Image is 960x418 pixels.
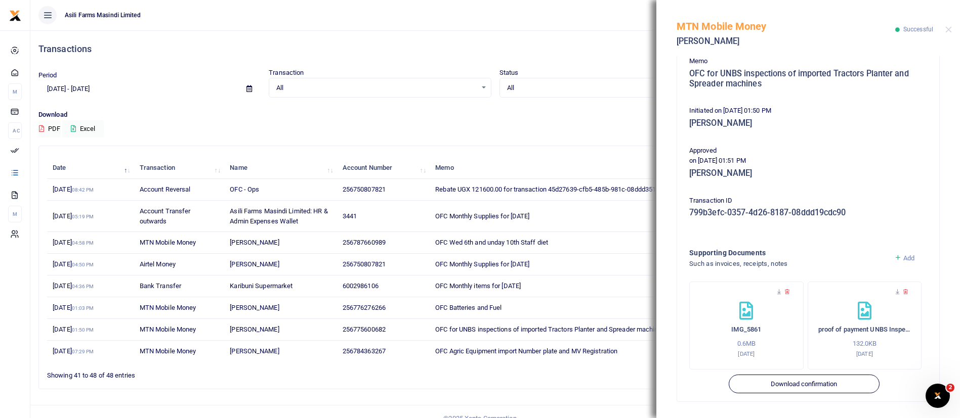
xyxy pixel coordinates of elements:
span: [PERSON_NAME] [230,239,279,246]
span: 2 [946,384,954,392]
span: 256775600682 [343,326,386,333]
p: Approved [689,146,927,156]
span: [DATE] [53,212,94,220]
span: MTN Mobile Money [140,347,196,355]
span: Rebate UGX 121600.00 for transaction 45d27639-cfb5-485b-981c-08ddd3517248 [435,185,670,193]
div: proof of payment UNBS Inspection tractors [808,282,922,369]
span: OFC Batteries and Fuel [435,304,502,311]
span: [PERSON_NAME] [230,304,279,311]
span: 256750807821 [343,260,386,268]
button: PDF [38,120,61,137]
small: 04:50 PM [72,262,94,267]
span: [DATE] [53,347,94,355]
input: select period [38,80,238,98]
th: Name: activate to sort column ascending [224,157,337,179]
span: 256787660989 [343,239,386,246]
th: Memo: activate to sort column ascending [430,157,679,179]
span: OFC Monthly Supplies for [DATE] [435,260,529,268]
h5: [PERSON_NAME] [689,118,927,128]
span: Account Reversal [140,185,191,193]
span: Bank Transfer [140,282,181,290]
span: Karibuni Supermarket [230,282,293,290]
small: 05:19 PM [72,214,94,219]
span: OFC - Ops [230,185,259,193]
div: Showing 41 to 48 of 48 entries [47,364,416,380]
span: OFC Agric Equipment import Number plate and MV Registration [435,347,617,355]
th: Transaction: activate to sort column ascending [134,157,225,179]
span: MTN Mobile Money [140,239,196,246]
li: M [8,83,22,100]
span: 3441 [343,212,357,220]
span: Airtel Money [140,260,176,268]
button: Excel [62,120,104,137]
span: OFC Wed 6th and unday 10th Staff diet [435,239,548,246]
p: on [DATE] 01:51 PM [689,156,927,166]
button: Close [945,26,952,33]
span: OFC Monthly Supplies for [DATE] [435,212,529,220]
a: logo-small logo-large logo-large [9,11,21,19]
div: IMG_5861 [689,282,804,369]
span: Asili Farms Masindi Limited [61,11,145,20]
h5: [PERSON_NAME] [677,36,895,47]
span: [PERSON_NAME] [230,260,279,268]
small: 01:50 PM [72,327,94,333]
span: [DATE] [53,282,94,290]
img: logo-small [9,10,21,22]
h4: Supporting Documents [689,247,886,258]
li: Ac [8,122,22,139]
span: [DATE] [53,304,94,311]
small: 04:58 PM [72,240,94,246]
p: 0.6MB [700,339,793,349]
label: Period [38,70,57,80]
h5: 799b3efc-0357-4d26-8187-08ddd19cdc90 [689,208,927,218]
h5: OFC for UNBS inspections of imported Tractors Planter and Spreader machines [689,69,927,88]
span: OFC Monthly items for [DATE] [435,282,521,290]
p: 132.0KB [818,339,911,349]
iframe: Intercom live chat [926,384,950,408]
small: 07:29 PM [72,349,94,354]
span: MTN Mobile Money [140,304,196,311]
p: Download [38,110,952,120]
h4: Transactions [38,43,952,55]
h5: [PERSON_NAME] [689,168,927,178]
button: Download confirmation [729,375,879,394]
h6: IMG_5861 [700,326,793,334]
small: 08:42 PM [72,187,94,193]
span: Asili Farms Masindi Limited: HR & Admin Expenses Wallet [230,207,327,225]
span: 256776276266 [343,304,386,311]
small: 04:36 PM [72,284,94,289]
span: Successful [903,26,933,33]
span: [DATE] [53,260,94,268]
h4: Such as invoices, receipts, notes [689,258,886,269]
span: MTN Mobile Money [140,326,196,333]
p: Initiated on [DATE] 01:50 PM [689,106,927,116]
small: [DATE] [738,350,755,357]
span: Add [903,254,914,262]
small: 01:03 PM [72,305,94,311]
span: 6002986106 [343,282,379,290]
label: Status [499,68,519,78]
p: Memo [689,56,927,67]
th: Date: activate to sort column descending [47,157,134,179]
span: [PERSON_NAME] [230,326,279,333]
span: [DATE] [53,239,94,246]
span: [DATE] [53,185,94,193]
span: [PERSON_NAME] [230,347,279,355]
span: 256784363267 [343,347,386,355]
span: 256750807821 [343,185,386,193]
span: OFC for UNBS inspections of imported Tractors Planter and Spreader machines [435,326,665,333]
th: Account Number: activate to sort column ascending [337,157,430,179]
p: Transaction ID [689,196,927,206]
span: Account Transfer outwards [140,207,191,225]
h5: MTN Mobile Money [677,20,895,32]
small: [DATE] [856,350,873,357]
span: [DATE] [53,326,94,333]
li: M [8,206,22,222]
label: Transaction [269,68,304,78]
span: All [507,83,707,93]
h6: proof of payment UNBS Inspection tractors [818,326,911,334]
a: Add [894,254,915,262]
span: All [276,83,476,93]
